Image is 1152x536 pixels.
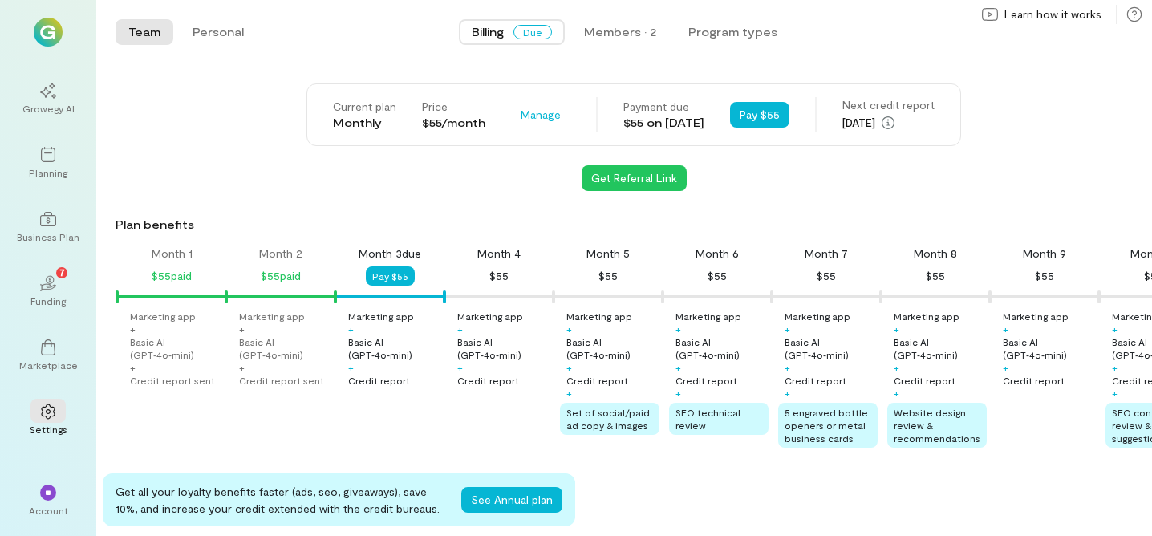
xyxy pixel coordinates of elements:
button: Members · 2 [571,19,669,45]
div: Get all your loyalty benefits faster (ads, seo, giveaways), save 10%, and increase your credit ex... [116,483,448,517]
div: + [675,361,681,374]
div: [DATE] [842,113,935,132]
span: Due [513,25,552,39]
div: Monthly [333,115,396,131]
div: Basic AI (GPT‑4o‑mini) [785,335,878,361]
div: Planning [29,166,67,179]
button: Pay $55 [730,102,789,128]
div: $55/month [422,115,485,131]
div: Members · 2 [584,24,656,40]
div: + [130,361,136,374]
div: $55 paid [152,266,192,286]
span: Billing [472,24,504,40]
div: Basic AI (GPT‑4o‑mini) [239,335,332,361]
button: Pay $55 [366,266,415,286]
div: + [239,361,245,374]
div: + [894,387,899,400]
div: Settings [30,423,67,436]
div: Credit report sent [130,374,215,387]
div: Credit report [566,374,628,387]
div: + [785,361,790,374]
div: Month 1 [152,246,193,262]
div: + [239,323,245,335]
div: Marketing app [239,310,305,323]
div: Basic AI (GPT‑4o‑mini) [675,335,769,361]
div: Month 6 [696,246,739,262]
div: Credit report [457,374,519,387]
div: Marketing app [1003,310,1069,323]
div: Month 4 [477,246,521,262]
button: BillingDue [459,19,565,45]
div: Marketing app [566,310,632,323]
div: $55 [817,266,836,286]
div: Month 3 due [359,246,421,262]
div: Marketplace [19,359,78,372]
span: 7 [59,265,65,279]
div: Business Plan [17,230,79,243]
div: + [894,323,899,335]
div: Month 9 [1023,246,1066,262]
a: Settings [19,391,77,449]
div: Marketing app [675,310,741,323]
div: + [785,387,790,400]
div: Payment due [623,99,704,115]
div: Credit report [894,374,955,387]
div: + [894,361,899,374]
div: + [1003,323,1008,335]
div: $55 paid [261,266,301,286]
div: $55 [708,266,727,286]
div: Month 5 [586,246,630,262]
div: + [675,387,681,400]
div: Marketing app [785,310,850,323]
div: + [348,323,354,335]
div: Marketing app [457,310,523,323]
div: Month 2 [259,246,302,262]
button: Manage [511,102,570,128]
div: Basic AI (GPT‑4o‑mini) [130,335,223,361]
div: + [566,387,572,400]
div: + [1112,323,1118,335]
div: + [566,361,572,374]
div: Basic AI (GPT‑4o‑mini) [566,335,659,361]
div: Credit report [675,374,737,387]
div: + [457,361,463,374]
div: Basic AI (GPT‑4o‑mini) [348,335,441,361]
a: Business Plan [19,198,77,256]
div: Credit report [348,374,410,387]
div: Growegy AI [22,102,75,115]
a: Growegy AI [19,70,77,128]
div: Month 8 [914,246,957,262]
div: Marketing app [130,310,196,323]
button: Get Referral Link [582,165,687,191]
span: Learn how it works [1004,6,1101,22]
div: Basic AI (GPT‑4o‑mini) [457,335,550,361]
div: Basic AI (GPT‑4o‑mini) [894,335,987,361]
div: Marketing app [894,310,959,323]
div: + [1112,387,1118,400]
button: Team [116,19,173,45]
span: Website design review & recommendations [894,407,980,444]
div: Month 7 [805,246,848,262]
div: + [785,323,790,335]
div: + [675,323,681,335]
div: $55 [598,266,618,286]
div: $55 on [DATE] [623,115,704,131]
div: Marketing app [348,310,414,323]
span: Manage [521,107,561,123]
div: + [348,361,354,374]
span: Set of social/paid ad copy & images [566,407,650,431]
div: + [1112,361,1118,374]
div: $55 [926,266,945,286]
button: Program types [675,19,790,45]
button: Personal [180,19,257,45]
a: Marketplace [19,327,77,384]
div: Account [29,504,68,517]
button: See Annual plan [461,487,562,513]
div: Plan benefits [116,217,1146,233]
div: Price [422,99,485,115]
div: Current plan [333,99,396,115]
span: 5 engraved bottle openers or metal business cards [785,407,868,444]
a: Planning [19,134,77,192]
div: Credit report [1003,374,1065,387]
